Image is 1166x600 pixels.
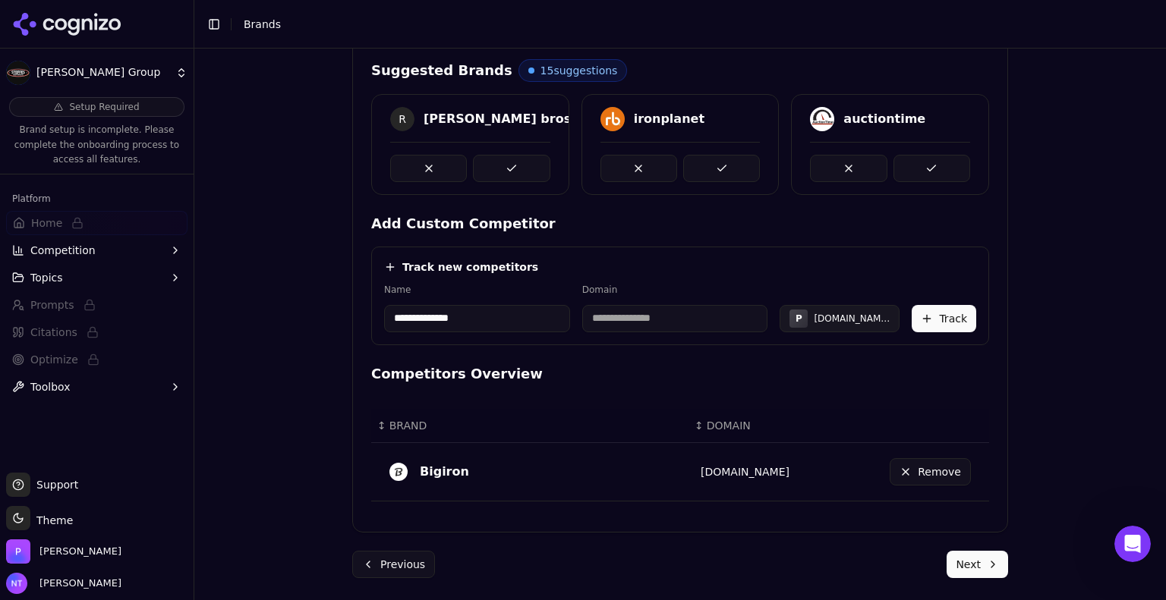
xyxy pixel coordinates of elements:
[600,107,625,131] img: ironplanet
[796,313,802,325] span: P
[912,305,976,332] button: Track
[67,348,279,378] div: Hey [PERSON_NAME], thanks for the additional info on Clearwater Living!
[371,409,989,501] div: Data table
[238,6,266,35] button: Home
[30,352,78,367] span: Optimize
[55,339,291,439] div: Hey [PERSON_NAME], thanks for the additional info on Clearwater Living!It looks like FreshPaint I...
[30,477,78,492] span: Support
[1114,526,1151,562] iframe: To enrich screen reader interactions, please activate Accessibility in Grammarly extension settings
[390,107,414,131] span: R
[6,187,188,211] div: Platform
[80,148,153,160] b: 301 redirect
[12,339,291,457] div: Nate says…
[72,461,84,473] button: Upload attachment
[30,379,71,394] span: Toolbox
[6,539,30,564] img: Perrill
[260,455,285,479] button: Send a message…
[24,294,81,303] div: Alp • [DATE]
[947,551,1008,578] button: Next
[6,265,188,290] button: Topics
[36,66,169,80] span: [PERSON_NAME] Group
[129,269,148,281] code: www
[540,63,618,78] span: 15 suggestions
[6,539,121,564] button: Open organization switcher
[843,110,925,128] div: auctiontime
[10,6,39,35] button: go back
[36,193,237,250] li: Ensure the points correctly (using an A record or CNAME flattening, depending on their hosting se...
[389,463,408,481] img: BigIron
[36,253,237,281] li: Confirm their covers both the root and domains.
[36,147,237,190] li: Set up a from to .
[36,162,162,189] code: [URL][DOMAIN_NAME]
[244,17,281,32] nav: breadcrumb
[371,213,989,234] h4: Add Custom Competitor
[6,61,30,85] img: Steffes Group
[695,418,816,433] div: ↕DOMAIN
[36,53,237,109] li: Answer engines (voice search and AI-powered engines) often check the root domain first, so they m...
[9,123,184,168] p: Brand setup is incomplete. Please complete the onboarding process to access all features.
[814,313,890,325] div: [DOMAIN_NAME]
[890,458,971,485] button: Remove
[810,107,834,131] img: auctiontime
[352,551,435,578] button: Previous
[33,576,121,590] span: [PERSON_NAME]
[74,19,141,34] p: Active 5h ago
[424,110,656,128] div: [PERSON_NAME] bros auctioneers
[244,18,281,30] span: Brands
[6,573,121,594] button: Open user button
[634,110,704,128] div: ironplanet
[371,409,689,443] th: BRAND
[582,284,768,296] label: Domain
[30,325,77,340] span: Citations
[389,418,427,433] span: BRAND
[371,363,989,385] h4: Competitors Overview
[30,243,96,258] span: Competition
[6,238,188,262] button: Competition
[30,270,63,285] span: Topics
[74,8,93,19] h1: Alp
[371,60,512,81] h4: Suggested Brands
[420,463,469,481] div: Bigiron
[402,259,538,275] h4: Track new competitors
[106,254,192,266] b: SSL certificate
[67,385,279,430] div: It looks like FreshPaint Inc is stuck in the setup phase. Could you please take a look? Thanks!
[69,101,139,113] span: Setup Required
[48,461,60,473] button: Gif picker
[39,545,121,558] span: Perrill
[266,6,294,33] div: Close
[24,118,218,146] b: The good news is this is an easy fix.
[6,573,27,594] img: Nate Tower
[707,418,751,433] span: DOMAIN
[13,429,291,455] textarea: Message…
[30,514,73,526] span: Theme
[6,375,188,399] button: Toolbox
[12,319,291,339] div: [DATE]
[701,466,789,478] a: [DOMAIN_NAME]
[377,418,682,433] div: ↕BRAND
[43,8,68,33] img: Profile image for Alp
[384,284,570,296] label: Name
[31,215,62,231] span: Home
[24,118,237,147] div: They just need to:
[93,194,189,206] b: DNS root record
[30,297,74,313] span: Prompts
[24,461,36,473] button: Emoji picker
[689,409,822,443] th: DOMAIN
